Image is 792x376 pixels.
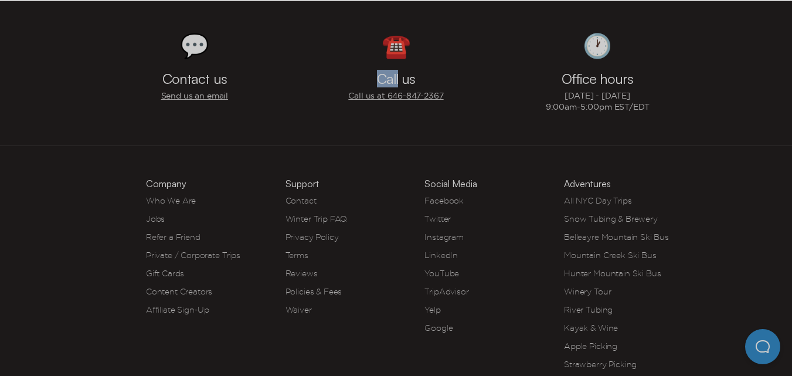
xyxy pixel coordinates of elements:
[146,250,240,260] a: Private / Corporate Trips
[180,34,209,57] div: 💬
[162,72,227,86] h3: Contact us
[285,305,312,314] a: Waiver
[285,250,308,260] a: Terms
[285,179,319,188] h3: Support
[546,90,650,113] p: [DATE] - [DATE] 9:00am-5:00pm EST/EDT
[285,269,318,278] a: Reviews
[424,196,464,205] a: Facebook
[424,232,464,242] a: Instagram
[285,287,342,296] a: Policies & Fees
[562,72,633,86] h3: Office hours
[146,287,212,296] a: Content Creators
[285,196,317,205] a: Contact
[424,305,440,314] a: Yelp
[424,269,459,278] a: YouTube
[564,305,613,314] a: River Tubing
[146,232,200,242] a: Refer a Friend
[564,179,611,188] h3: Adventures
[564,360,637,369] a: Strawberry Picking
[564,196,631,205] a: All NYC Day Trips
[285,214,348,223] a: Winter Trip FAQ
[564,269,661,278] a: Hunter Mountain Ski Bus
[161,90,228,101] a: Send us an email
[564,287,611,296] a: Winery Tour
[146,196,196,205] a: Who We Are
[424,179,477,188] h3: Social Media
[382,34,411,57] div: ☎️
[424,214,451,223] a: Twitter
[146,214,165,223] a: Jobs
[564,232,669,242] a: Belleayre Mountain Ski Bus
[377,72,415,86] h3: Call us
[564,250,656,260] a: Mountain Creek Ski Bus
[348,90,443,101] a: Call us at 646‍-847‍-2367
[285,232,339,242] a: Privacy Policy
[745,329,780,364] iframe: Help Scout Beacon - Open
[564,341,617,351] a: Apple Picking
[564,323,618,333] a: Kayak & Wine
[424,287,468,296] a: TripAdvisor
[146,269,184,278] a: Gift Cards
[424,250,458,260] a: LinkedIn
[146,305,209,314] a: Affiliate Sign-Up
[424,323,453,333] a: Google
[146,179,186,188] h3: Company
[564,214,658,223] a: Snow Tubing & Brewery
[583,34,612,57] div: 🕐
